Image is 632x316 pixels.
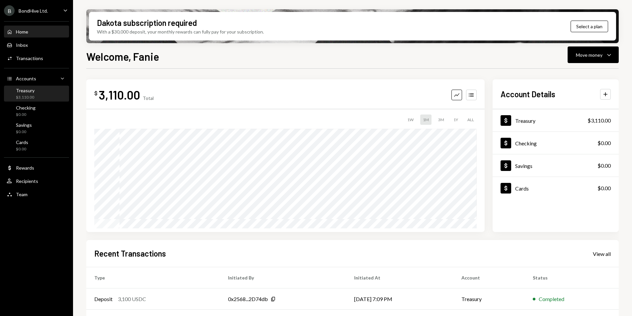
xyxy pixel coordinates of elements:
[576,51,602,58] div: Move money
[501,89,555,100] h2: Account Details
[4,120,69,136] a: Savings$0.00
[451,115,461,125] div: 1Y
[405,115,416,125] div: 1W
[539,295,564,303] div: Completed
[493,154,619,177] a: Savings$0.00
[16,55,43,61] div: Transactions
[16,42,28,48] div: Inbox
[16,178,38,184] div: Recipients
[16,112,36,118] div: $0.00
[571,21,608,32] button: Select a plan
[4,162,69,174] a: Rewards
[493,132,619,154] a: Checking$0.00
[346,288,453,310] td: [DATE] 7:09 PM
[4,5,15,16] div: B
[97,17,197,28] div: Dakota subscription required
[4,52,69,64] a: Transactions
[453,267,525,288] th: Account
[16,146,28,152] div: $0.00
[525,267,619,288] th: Status
[220,267,346,288] th: Initiated By
[16,88,35,93] div: Treasury
[588,117,611,124] div: $3,110.00
[94,295,113,303] div: Deposit
[435,115,447,125] div: 3M
[4,72,69,84] a: Accounts
[593,250,611,257] a: View all
[4,39,69,51] a: Inbox
[515,118,535,124] div: Treasury
[597,139,611,147] div: $0.00
[4,103,69,119] a: Checking$0.00
[16,105,36,111] div: Checking
[94,90,98,97] div: $
[86,50,159,63] h1: Welcome, Fanie
[4,86,69,102] a: Treasury$3,110.00
[16,129,32,135] div: $0.00
[515,163,532,169] div: Savings
[568,46,619,63] button: Move money
[16,95,35,100] div: $3,110.00
[493,177,619,199] a: Cards$0.00
[465,115,477,125] div: ALL
[16,29,28,35] div: Home
[515,185,529,192] div: Cards
[19,8,48,14] div: BondHive Ltd.
[228,295,268,303] div: 0x2568...2D74db
[143,95,154,101] div: Total
[16,165,34,171] div: Rewards
[16,122,32,128] div: Savings
[94,248,166,259] h2: Recent Transactions
[593,251,611,257] div: View all
[453,288,525,310] td: Treasury
[4,175,69,187] a: Recipients
[515,140,537,146] div: Checking
[4,188,69,200] a: Team
[16,139,28,145] div: Cards
[86,267,220,288] th: Type
[346,267,453,288] th: Initiated At
[16,76,36,81] div: Accounts
[97,28,264,35] div: With a $30,000 deposit, your monthly rewards can fully pay for your subscription.
[493,109,619,131] a: Treasury$3,110.00
[118,295,146,303] div: 3,100 USDC
[4,26,69,38] a: Home
[597,184,611,192] div: $0.00
[16,192,28,197] div: Team
[99,87,140,102] div: 3,110.00
[420,115,432,125] div: 1M
[597,162,611,170] div: $0.00
[4,137,69,153] a: Cards$0.00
